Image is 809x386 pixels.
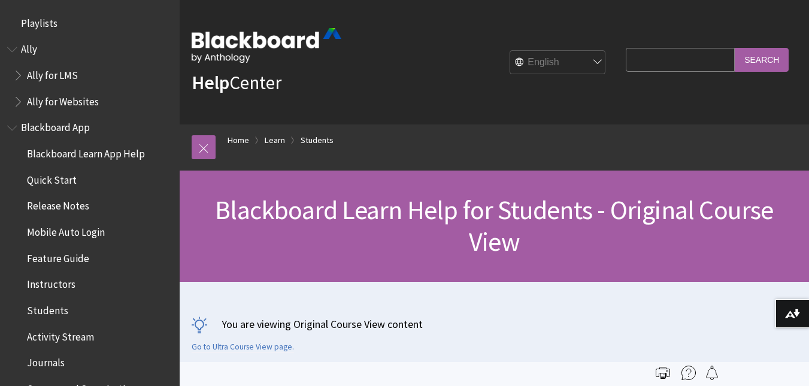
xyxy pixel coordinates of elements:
span: Activity Stream [27,327,94,343]
a: Learn [265,133,285,148]
a: Home [228,133,249,148]
a: Students [301,133,334,148]
span: Instructors [27,275,75,291]
span: Blackboard Learn App Help [27,144,145,160]
span: Mobile Auto Login [27,222,105,238]
a: Go to Ultra Course View page. [192,342,294,352]
span: Students [27,300,68,317]
span: Release Notes [27,196,89,212]
strong: Help [192,71,229,95]
span: Journals [27,353,65,369]
img: Follow this page [705,366,719,380]
p: You are viewing Original Course View content [192,317,797,332]
img: More help [681,366,696,380]
select: Site Language Selector [510,51,606,75]
span: Blackboard Learn Help for Students - Original Course View [215,193,773,258]
img: Print [656,366,670,380]
span: Blackboard App [21,118,90,134]
span: Quick Start [27,170,77,186]
nav: Book outline for Playlists [7,13,172,34]
span: Playlists [21,13,57,29]
input: Search [735,48,789,71]
a: HelpCenter [192,71,281,95]
span: Ally for Websites [27,92,99,108]
span: Feature Guide [27,248,89,265]
img: Blackboard by Anthology [192,28,341,63]
span: Ally for LMS [27,65,78,81]
span: Ally [21,39,37,56]
nav: Book outline for Anthology Ally Help [7,39,172,112]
